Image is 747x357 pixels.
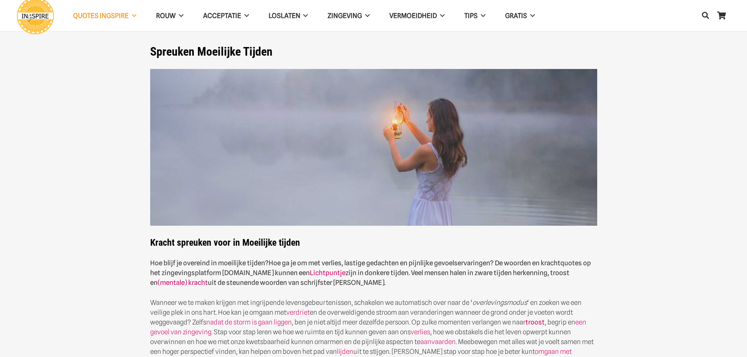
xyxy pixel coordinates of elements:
[389,12,437,20] span: VERMOEIDHEID
[411,328,430,336] a: verlies
[150,69,597,226] img: Spreuken als steun en hoop in zware moeilijke tijden citaten van Ingspire
[473,299,527,306] em: overlevingsmodus
[505,12,527,20] span: GRATIS
[318,6,380,26] a: Zingeving
[380,6,454,26] a: VERMOEIDHEID
[146,6,193,26] a: ROUW
[495,6,545,26] a: GRATIS
[150,45,597,59] h1: Spreuken Moeilijke Tijden
[150,237,300,248] strong: Kracht spreuken voor in Moeilijke tijden
[269,12,300,20] span: Loslaten
[193,6,259,26] a: Acceptatie
[454,6,495,26] a: TIPS
[464,12,478,20] span: TIPS
[156,12,176,20] span: ROUW
[420,338,456,346] a: aanvaarden
[150,259,269,267] strong: Hoe blijf je overeind in moeilijke tijden?
[327,12,362,20] span: Zingeving
[203,12,241,20] span: Acceptatie
[259,6,318,26] a: Loslaten
[337,348,353,355] a: lijden
[525,318,545,326] a: troost
[63,6,146,26] a: QUOTES INGSPIRE
[158,279,208,286] a: (mentale) kracht
[310,269,345,277] a: Lichtpuntje
[286,308,310,316] a: verdriet
[73,12,129,20] span: QUOTES INGSPIRE
[698,6,713,25] a: Zoeken
[206,318,292,326] a: nadat de storm is gaan liggen
[150,318,586,336] a: een gevoel van zingeving
[150,259,591,286] strong: Hoe ga je om met verlies, lastige gedachten en pijnlijke gevoelservaringen? De woorden en krachtq...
